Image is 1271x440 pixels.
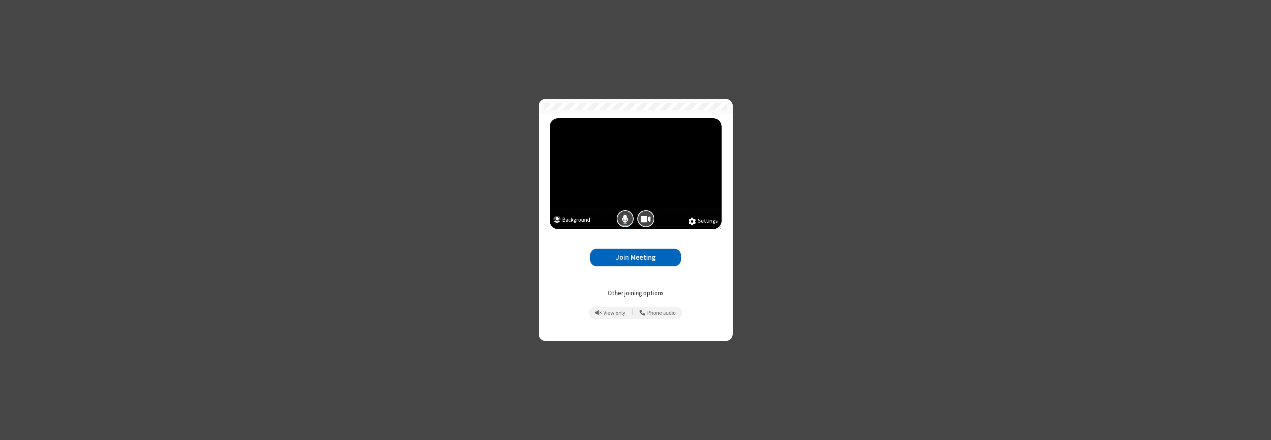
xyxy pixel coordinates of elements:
[603,310,625,316] span: View only
[637,307,679,319] button: Use your phone for mic and speaker while you view the meeting on this device.
[617,210,634,227] button: Mic is on
[632,308,633,318] span: |
[550,289,722,298] p: Other joining options
[688,217,718,226] button: Settings
[590,249,681,267] button: Join Meeting
[593,307,628,319] button: Prevent echo when there is already an active mic and speaker in the room.
[637,210,654,227] button: Camera is on
[647,310,676,316] span: Phone audio
[553,216,590,226] button: Background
